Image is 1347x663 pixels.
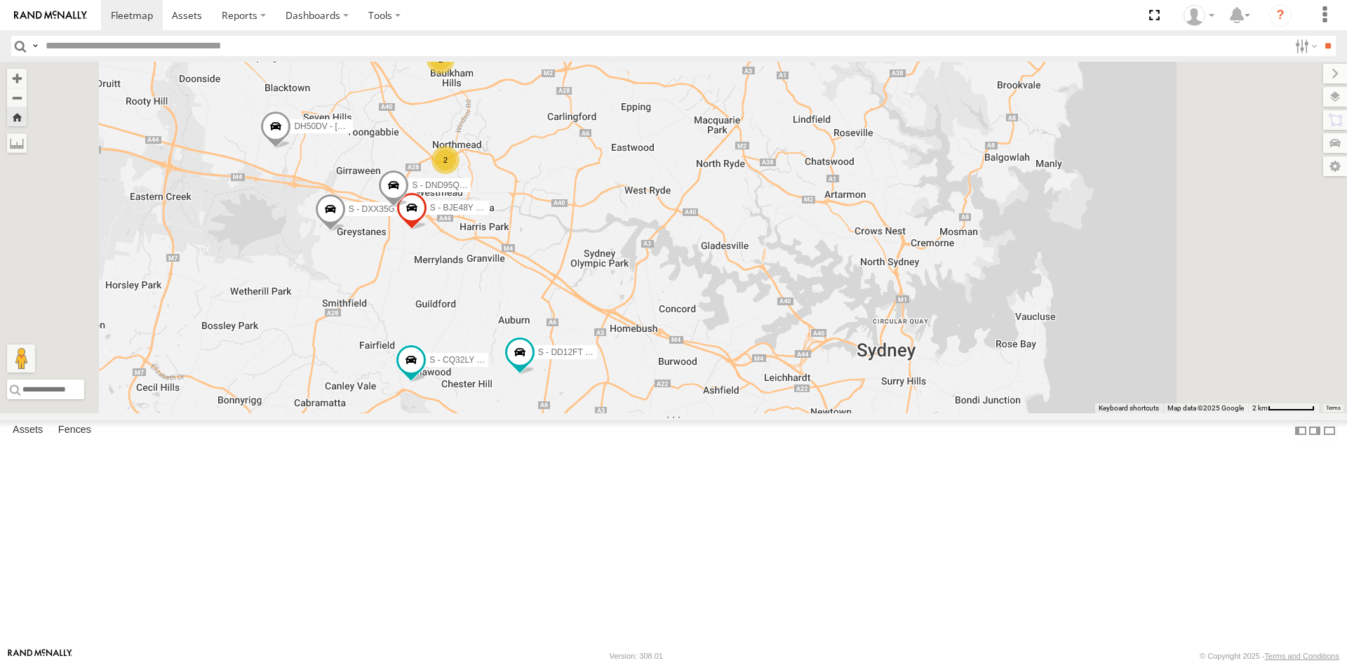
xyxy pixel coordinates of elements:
button: Zoom in [7,69,27,88]
button: Zoom Home [7,107,27,126]
span: DH50DV - [PERSON_NAME] [294,121,404,130]
span: Map data ©2025 Google [1167,404,1244,412]
span: S - CQ32LY - [PERSON_NAME] [429,354,551,364]
label: Measure [7,133,27,153]
img: rand-logo.svg [14,11,87,20]
button: Keyboard shortcuts [1099,403,1159,413]
div: Version: 308.01 [610,652,663,660]
a: Visit our Website [8,649,72,663]
div: Tye Clark [1179,5,1219,26]
div: 2 [427,46,455,74]
label: Dock Summary Table to the Right [1308,420,1322,441]
button: Map Scale: 2 km per 63 pixels [1248,403,1319,413]
label: Map Settings [1323,156,1347,176]
button: Drag Pegman onto the map to open Street View [7,344,35,373]
a: Terms and Conditions [1265,652,1339,660]
span: S - DD12FT - Rhyce Muscat [538,347,643,357]
label: Hide Summary Table [1322,420,1336,441]
div: 2 [431,146,460,174]
label: Dock Summary Table to the Left [1294,420,1308,441]
span: 2 km [1252,404,1268,412]
span: S - DND95Q - [PERSON_NAME] [412,180,536,189]
label: Search Query [29,36,41,56]
label: Fences [51,421,98,441]
a: Terms (opens in new tab) [1326,406,1341,411]
label: Search Filter Options [1289,36,1320,56]
span: S - BJE48Y - [PERSON_NAME] [430,203,550,213]
label: Assets [6,421,50,441]
button: Zoom out [7,88,27,107]
div: © Copyright 2025 - [1200,652,1339,660]
i: ? [1269,4,1292,27]
span: S - DXX35G - [PERSON_NAME] [349,203,471,213]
